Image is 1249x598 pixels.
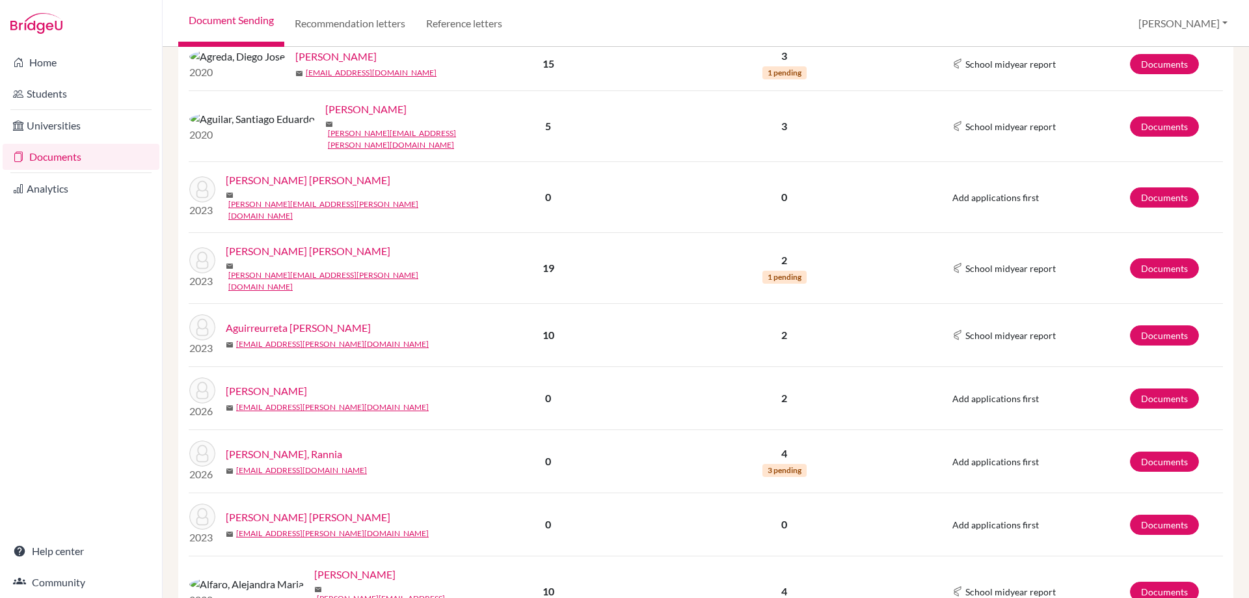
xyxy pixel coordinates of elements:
a: Documents [3,144,159,170]
b: 0 [545,191,551,203]
a: Documents [1130,325,1199,346]
a: Documents [1130,388,1199,409]
a: [EMAIL_ADDRESS][PERSON_NAME][DOMAIN_NAME] [236,401,429,413]
p: 3 [649,118,920,134]
p: 2026 [189,403,215,419]
p: 2023 [189,273,215,289]
img: Aguilar Pacheco, Nahum [189,176,215,202]
span: mail [226,341,234,349]
span: Add applications first [952,519,1039,530]
span: School midyear report [965,120,1056,133]
p: 2020 [189,127,315,143]
a: Documents [1130,452,1199,472]
b: 15 [543,57,554,70]
span: 1 pending [762,271,807,284]
p: 2023 [189,202,215,218]
img: Aguirreurreta Powderly, Javier [189,314,215,340]
p: 2 [649,327,920,343]
a: [PERSON_NAME] [226,383,307,399]
a: Universities [3,113,159,139]
p: 2026 [189,467,215,482]
span: Add applications first [952,456,1039,467]
b: 5 [545,120,551,132]
img: Common App logo [952,263,963,273]
p: 0 [649,189,920,205]
p: 2 [649,390,920,406]
img: Common App logo [952,586,963,597]
a: Community [3,569,159,595]
span: Add applications first [952,393,1039,404]
a: Students [3,81,159,107]
span: mail [226,262,234,270]
a: [PERSON_NAME] [PERSON_NAME] [226,510,390,525]
p: 0 [649,517,920,532]
p: 4 [649,446,920,461]
p: 2020 [189,64,285,80]
img: Alabí Daccarett, Rannia [189,441,215,467]
b: 10 [543,585,554,597]
span: mail [226,530,234,538]
img: Common App logo [952,121,963,131]
img: Aguilar, Santiago Eduardo [189,111,315,127]
span: mail [314,586,322,593]
a: [PERSON_NAME][EMAIL_ADDRESS][PERSON_NAME][DOMAIN_NAME] [228,269,458,293]
a: [PERSON_NAME] [PERSON_NAME] [226,172,390,188]
b: 10 [543,329,554,341]
img: Agreda, Diego Jose [189,49,285,64]
span: mail [295,70,303,77]
a: [PERSON_NAME], Rannia [226,446,342,462]
span: mail [226,404,234,412]
img: Alfaro, Alejandra Maria [189,577,304,592]
a: [PERSON_NAME][EMAIL_ADDRESS][PERSON_NAME][DOMAIN_NAME] [228,198,458,222]
img: Ahues Zamora, Fabiola [189,377,215,403]
img: Common App logo [952,59,963,69]
a: [PERSON_NAME] [325,102,407,117]
a: Documents [1130,258,1199,279]
a: Documents [1130,187,1199,208]
span: 1 pending [762,66,807,79]
img: Alegria Samour, José [189,504,215,530]
img: Bridge-U [10,13,62,34]
span: School midyear report [965,262,1056,275]
p: 2 [649,252,920,268]
img: Aguirre Giammattei, Arturo [189,247,215,273]
button: [PERSON_NAME] [1133,11,1233,36]
span: mail [226,191,234,199]
a: [EMAIL_ADDRESS][DOMAIN_NAME] [306,67,436,79]
a: Documents [1130,116,1199,137]
a: Home [3,49,159,75]
b: 0 [545,518,551,530]
a: Documents [1130,515,1199,535]
a: [PERSON_NAME] [PERSON_NAME] [226,243,390,259]
a: [EMAIL_ADDRESS][PERSON_NAME][DOMAIN_NAME] [236,338,429,350]
a: [EMAIL_ADDRESS][DOMAIN_NAME] [236,465,367,476]
span: Add applications first [952,192,1039,203]
p: 2023 [189,530,215,545]
a: Help center [3,538,159,564]
b: 19 [543,262,554,274]
b: 0 [545,455,551,467]
b: 0 [545,392,551,404]
p: 2023 [189,340,215,356]
span: School midyear report [965,57,1056,71]
a: [EMAIL_ADDRESS][PERSON_NAME][DOMAIN_NAME] [236,528,429,539]
a: [PERSON_NAME] [295,49,377,64]
a: Documents [1130,54,1199,74]
p: 3 [649,48,920,64]
img: Common App logo [952,330,963,340]
span: mail [226,467,234,475]
a: Aguirreurreta [PERSON_NAME] [226,320,371,336]
span: mail [325,120,333,128]
a: Analytics [3,176,159,202]
span: 3 pending [762,464,807,477]
a: [PERSON_NAME][EMAIL_ADDRESS][PERSON_NAME][DOMAIN_NAME] [328,128,458,151]
a: [PERSON_NAME] [314,567,396,582]
span: School midyear report [965,329,1056,342]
